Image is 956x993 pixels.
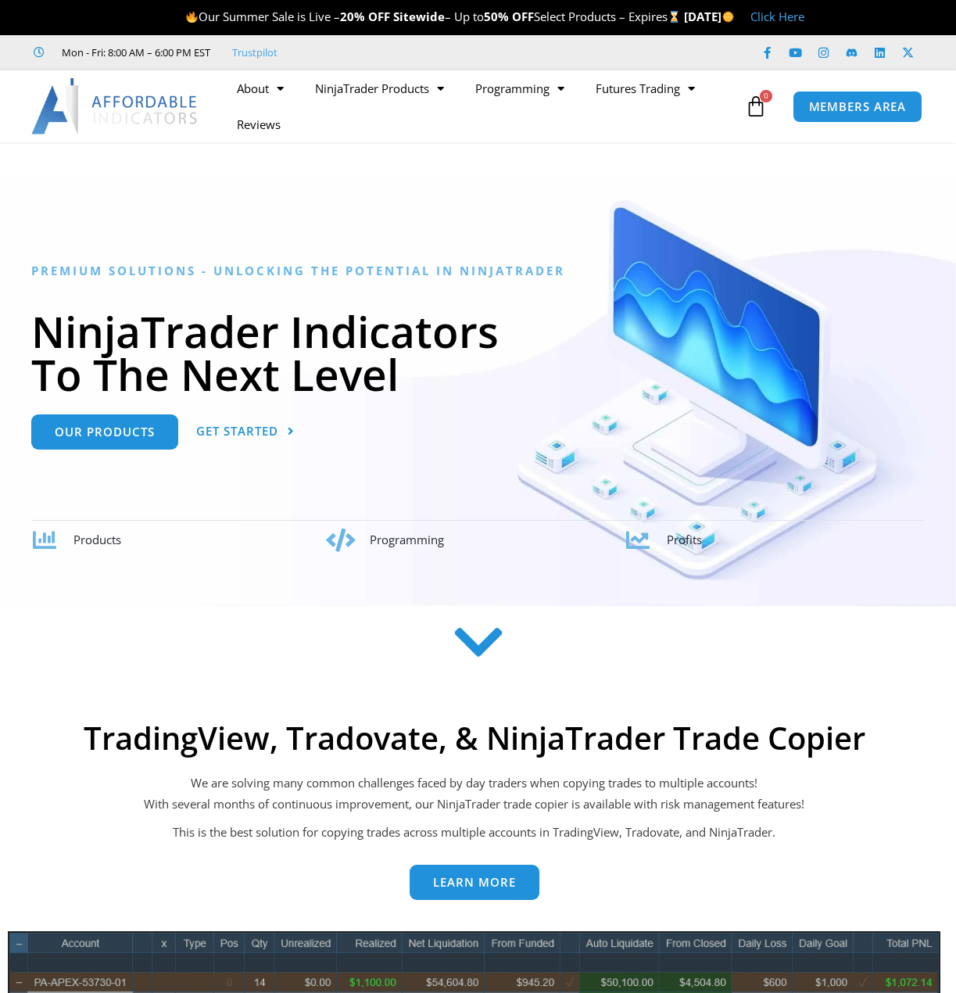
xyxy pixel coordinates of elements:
[340,9,390,24] strong: 20% OFF
[370,532,444,547] span: Programming
[58,43,210,62] span: Mon - Fri: 8:00 AM – 6:00 PM EST
[484,9,534,24] strong: 50% OFF
[73,532,121,547] span: Products
[299,70,460,106] a: NinjaTrader Products
[31,310,925,396] h1: NinjaTrader Indicators To The Next Level
[55,426,155,438] span: Our Products
[232,43,277,62] a: Trustpilot
[684,9,735,24] strong: [DATE]
[8,822,940,844] p: This is the best solution for copying trades across multiple accounts in TradingView, Tradovate, ...
[460,70,580,106] a: Programming
[750,9,804,24] a: Click Here
[722,11,734,23] img: 🌞
[721,84,790,129] a: 0
[185,9,684,24] span: Our Summer Sale is Live – – Up to Select Products – Expires
[809,101,907,113] span: MEMBERS AREA
[8,773,940,816] p: We are solving many common challenges faced by day traders when copying trades to multiple accoun...
[8,719,940,757] h2: TradingView, Tradovate, & NinjaTrader Trade Copier
[580,70,711,106] a: Futures Trading
[186,11,198,23] img: 🔥
[393,9,445,24] strong: Sitewide
[410,865,539,900] a: Learn more
[433,876,516,888] span: Learn more
[760,90,772,102] span: 0
[667,532,702,547] span: Profits
[31,414,178,450] a: Our Products
[221,70,741,142] nav: Menu
[668,11,680,23] img: ⌛
[196,414,295,450] a: Get Started
[221,70,299,106] a: About
[31,78,199,134] img: LogoAI | Affordable Indicators – NinjaTrader
[793,91,923,123] a: MEMBERS AREA
[196,425,278,437] span: Get Started
[31,263,925,278] h6: Premium Solutions - Unlocking the Potential in NinjaTrader
[221,106,296,142] a: Reviews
